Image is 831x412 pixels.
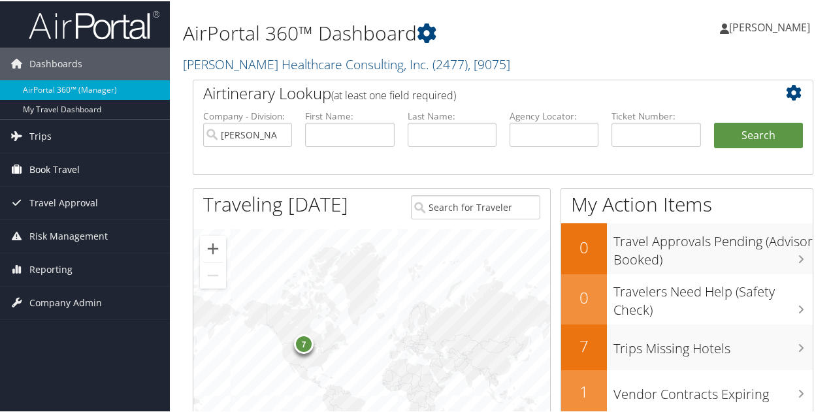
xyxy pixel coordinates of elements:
[613,275,813,318] h3: Travelers Need Help (Safety Check)
[200,234,226,261] button: Zoom in
[561,285,607,308] h2: 0
[561,273,813,323] a: 0Travelers Need Help (Safety Check)
[29,8,159,39] img: airportal-logo.png
[561,334,607,356] h2: 7
[29,46,82,79] span: Dashboards
[611,108,700,121] label: Ticket Number:
[432,54,468,72] span: ( 2477 )
[714,121,803,148] button: Search
[29,152,80,185] span: Book Travel
[183,54,510,72] a: [PERSON_NAME] Healthcare Consulting, Inc.
[203,108,292,121] label: Company - Division:
[468,54,510,72] span: , [ 9075 ]
[408,108,497,121] label: Last Name:
[561,323,813,369] a: 7Trips Missing Hotels
[613,225,813,268] h3: Travel Approvals Pending (Advisor Booked)
[561,222,813,272] a: 0Travel Approvals Pending (Advisor Booked)
[561,379,607,402] h2: 1
[200,261,226,287] button: Zoom out
[183,18,610,46] h1: AirPortal 360™ Dashboard
[613,377,813,402] h3: Vendor Contracts Expiring
[561,235,607,257] h2: 0
[613,332,813,357] h3: Trips Missing Hotels
[561,189,813,217] h1: My Action Items
[29,219,108,251] span: Risk Management
[29,285,102,318] span: Company Admin
[411,194,540,218] input: Search for Traveler
[29,119,52,151] span: Trips
[305,108,394,121] label: First Name:
[29,252,73,285] span: Reporting
[510,108,598,121] label: Agency Locator:
[729,19,810,33] span: [PERSON_NAME]
[203,81,751,103] h2: Airtinerary Lookup
[331,87,456,101] span: (at least one field required)
[29,185,98,218] span: Travel Approval
[720,7,823,46] a: [PERSON_NAME]
[203,189,348,217] h1: Traveling [DATE]
[294,333,314,353] div: 7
